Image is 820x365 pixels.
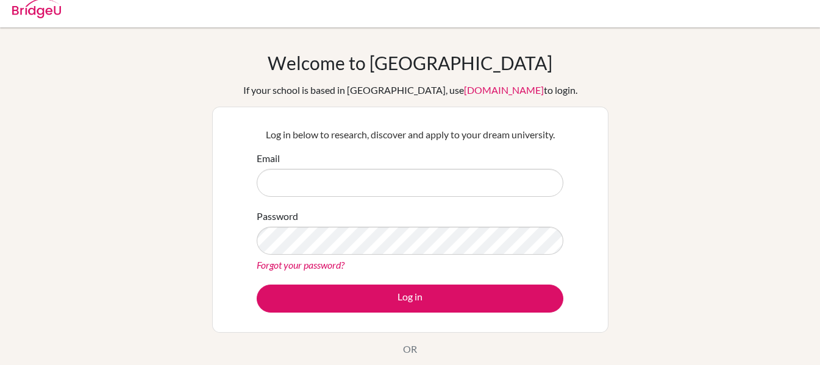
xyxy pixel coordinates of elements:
[257,259,344,271] a: Forgot your password?
[257,127,563,142] p: Log in below to research, discover and apply to your dream university.
[257,209,298,224] label: Password
[243,83,577,97] div: If your school is based in [GEOGRAPHIC_DATA], use to login.
[464,84,544,96] a: [DOMAIN_NAME]
[403,342,417,356] p: OR
[257,151,280,166] label: Email
[268,52,552,74] h1: Welcome to [GEOGRAPHIC_DATA]
[257,285,563,313] button: Log in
